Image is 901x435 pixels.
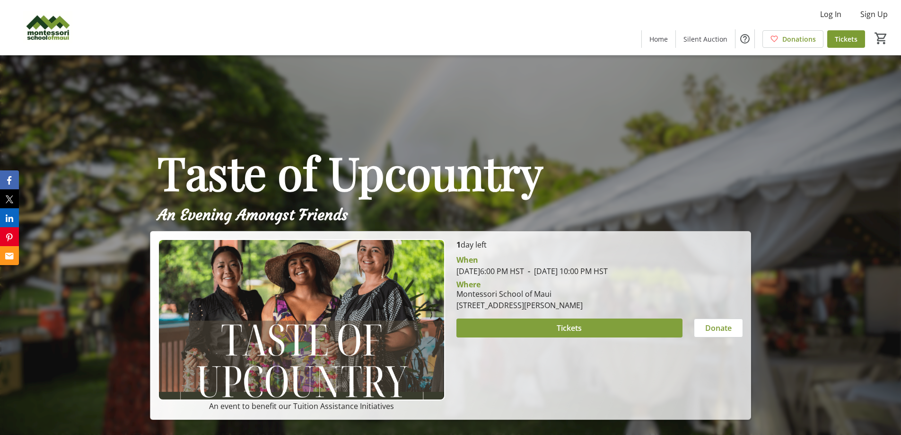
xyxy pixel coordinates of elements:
[642,30,675,48] a: Home
[853,7,895,22] button: Sign Up
[158,239,445,400] img: Campaign CTA Media Photo
[456,240,461,250] span: 1
[557,322,582,334] span: Tickets
[456,281,481,288] div: Where
[827,30,865,48] a: Tickets
[524,266,608,276] span: [DATE] 10:00 PM HST
[683,34,727,44] span: Silent Auction
[456,300,583,311] div: [STREET_ADDRESS][PERSON_NAME]
[762,30,823,48] a: Donations
[456,239,743,250] p: day left
[860,9,888,20] span: Sign Up
[835,34,857,44] span: Tickets
[694,319,743,337] button: Donate
[456,288,583,300] div: Montessori School of Maui
[456,319,682,337] button: Tickets
[456,266,524,276] span: [DATE] 6:00 PM HST
[6,4,90,51] img: Montessori School of Maui's Logo
[813,7,849,22] button: Log In
[705,322,732,334] span: Donate
[456,254,478,266] div: When
[820,9,841,20] span: Log In
[735,29,754,48] button: Help
[157,142,542,202] span: Taste of Upcountry
[649,34,668,44] span: Home
[782,34,816,44] span: Donations
[676,30,735,48] a: Silent Auction
[524,266,534,276] span: -
[873,30,890,47] button: Cart
[158,400,445,412] p: An event to benefit our Tuition Assistance Initiatives
[157,205,348,224] span: An Evening Amongst Friends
